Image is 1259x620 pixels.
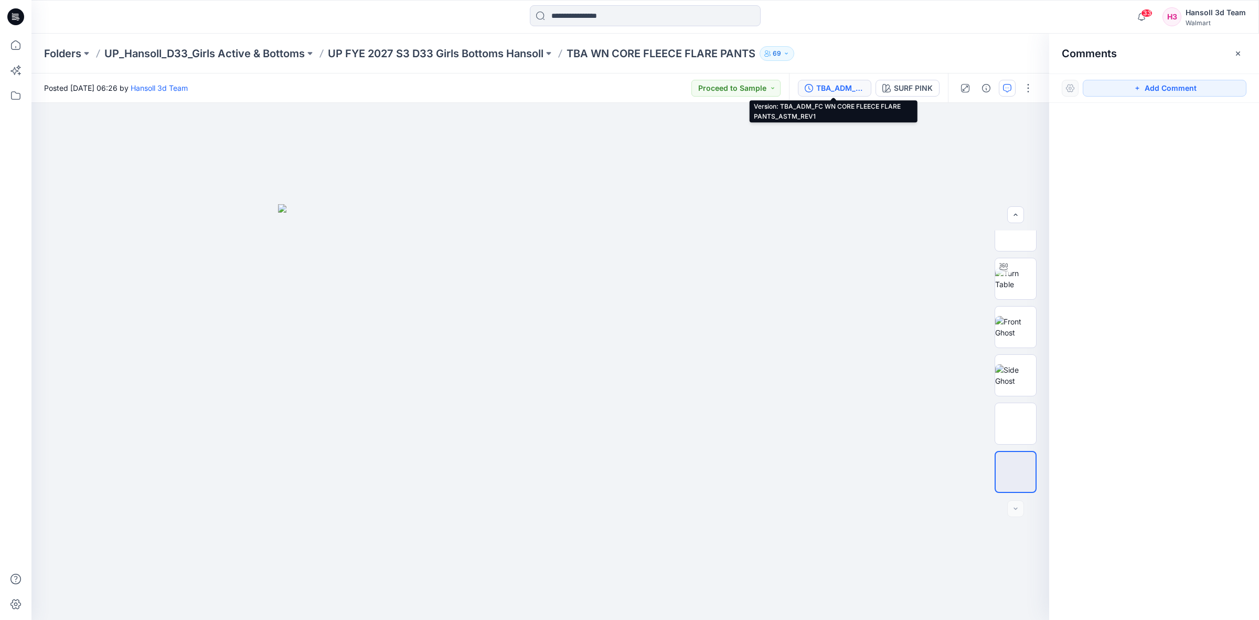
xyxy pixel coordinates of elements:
[876,80,940,97] button: SURF PINK
[773,48,781,59] p: 69
[328,46,543,61] a: UP FYE 2027 S3 D33 Girls Bottoms Hansoll
[995,316,1036,338] img: Front Ghost
[760,46,794,61] button: 69
[816,82,865,94] div: TBA_ADM_FC WN CORE FLEECE FLARE PANTS_ASTM_REV1
[995,364,1036,386] img: Side Ghost
[995,413,1036,435] img: Back Ghost
[131,83,188,92] a: Hansoll 3d Team
[44,82,188,93] span: Posted [DATE] 06:26 by
[1162,7,1181,26] div: H3
[567,46,755,61] p: TBA WN CORE FLEECE FLARE PANTS
[1141,9,1153,17] span: 33
[104,46,305,61] a: UP_Hansoll_D33_Girls Active & Bottoms
[1186,6,1246,19] div: Hansoll 3d Team
[894,82,933,94] div: SURF PINK
[1062,47,1117,60] h2: Comments
[1083,80,1246,97] button: Add Comment
[1186,19,1246,27] div: Walmart
[978,80,995,97] button: Details
[44,46,81,61] a: Folders
[995,268,1036,290] img: Turn Table
[798,80,871,97] button: TBA_ADM_FC WN CORE FLEECE FLARE PANTS_ASTM_REV1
